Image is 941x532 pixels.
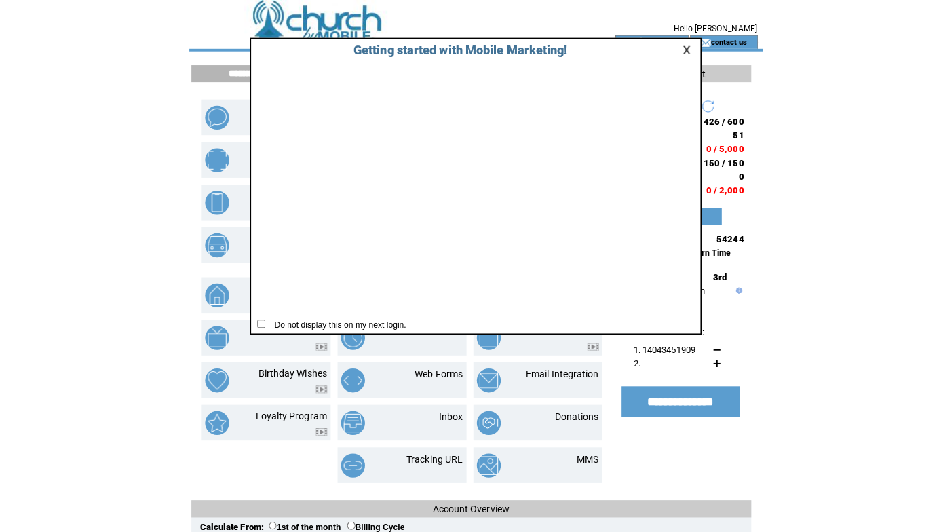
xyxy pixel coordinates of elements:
span: Account Overview [428,498,504,509]
span: 54244 [709,231,736,242]
img: contact_us_icon.gif [693,37,703,47]
img: loyalty-program.png [203,406,227,430]
img: web-forms.png [337,364,361,388]
span: 2. [627,354,634,364]
a: Loyalty Program [253,406,324,417]
img: help.gif [725,284,734,290]
img: donations.png [472,406,495,430]
img: account_icon.gif [629,37,639,47]
a: Tracking URL [402,449,458,459]
span: 3rd [706,269,719,279]
img: inbox.png [337,406,361,430]
img: text-to-screen.png [203,322,227,346]
span: 0 [731,170,736,180]
span: 0 / 5,000 [699,142,736,153]
a: Birthday Wishes [256,364,324,375]
input: Billing Cycle [343,516,351,524]
img: video.png [312,339,324,347]
img: vehicle-listing.png [203,231,227,254]
span: 150 / 150 [696,156,736,166]
span: 1. 14043451909 [627,341,688,351]
img: video.png [312,381,324,389]
img: mms.png [472,449,495,472]
img: mobile-coupons.png [203,147,227,170]
img: birthday-wishes.png [203,364,227,388]
span: 51 [725,129,736,139]
a: Web Forms [410,364,458,375]
img: tracking-url.png [337,449,361,472]
input: 1st of the month [266,516,274,524]
span: Hello [PERSON_NAME] [666,23,749,33]
a: MMS [571,449,592,459]
a: Inbox [434,406,458,417]
span: Getting started with Mobile Marketing! [336,42,561,56]
span: Do not display this on my next login. [265,317,402,326]
span: 0 / 2,000 [699,183,736,193]
img: text-to-win.png [472,322,495,346]
a: contact us [703,37,739,45]
img: text-blast.png [203,104,227,128]
img: video.png [312,423,324,431]
a: Email Integration [520,364,592,375]
span: 426 / 600 [696,115,736,126]
img: scheduled-tasks.png [337,322,361,346]
span: Eastern Time [674,246,723,255]
img: email-integration.png [472,364,495,388]
span: Calculate From: [198,516,261,526]
img: property-listing.png [203,280,227,304]
label: 1st of the month [266,516,337,526]
label: Billing Cycle [343,516,400,526]
a: Donations [549,406,592,417]
img: video.png [581,339,592,347]
img: mobile-websites.png [203,189,227,212]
